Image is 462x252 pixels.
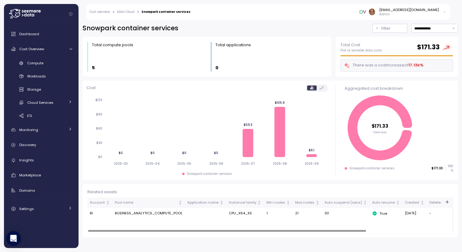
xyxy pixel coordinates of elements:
[90,10,110,13] a: Cost overview
[6,184,76,197] a: Domains
[372,200,395,205] div: Auto resume
[226,208,264,219] td: CPU_X64_XS
[19,32,39,36] span: Dashboard
[87,208,112,219] td: BI
[6,28,76,40] a: Dashboard
[115,200,177,205] div: Pool name
[345,85,453,92] div: Aggregated cost breakdown
[6,203,76,215] a: Settings
[90,200,105,205] div: Account
[340,48,382,53] p: Flat vs variable data costs
[372,24,407,33] button: Filter
[264,208,293,219] td: 1
[381,25,391,32] p: Filter
[229,200,256,205] div: Instance family
[178,201,182,205] div: Not sorted
[19,142,36,147] span: Discovery
[6,43,76,55] a: Cost Overview
[363,201,367,205] div: Not sorted
[322,208,370,219] td: 30
[19,127,38,132] span: Monitoring
[324,200,362,205] div: Auto suspend (secs)
[215,42,251,48] div: Total applications
[95,98,102,102] tspan: $120
[241,162,255,166] tspan: 2025-07
[266,200,285,205] div: Min nodes
[427,197,450,208] th: DeletedNot sorted
[86,85,96,91] p: Cost
[344,62,424,69] div: There was a cost increase of
[96,126,102,130] tspan: $60
[182,151,186,155] tspan: $0
[112,197,185,208] th: Pool nameNot sorted
[87,189,453,195] div: Related assets
[6,85,76,95] a: Storage
[417,43,440,52] h2: $ 171.33
[322,197,370,208] th: Auto suspend (secs)Not sorted
[96,141,102,145] tspan: $30
[27,61,43,66] span: Compute
[402,197,427,208] th: CreatedNot sorted
[226,197,264,208] th: Instance familyNot sorted
[96,112,102,116] tspan: $90
[6,139,76,151] a: Discovery
[293,197,322,208] th: Max nodesNot sorted
[379,7,439,12] div: [EMAIL_ADDRESS][DOMAIN_NAME]
[106,201,110,205] div: Not sorted
[6,71,76,81] a: Workloads
[150,151,155,155] tspan: $0
[6,124,76,136] a: Monitoring
[185,197,226,208] th: Application nameNot sorted
[177,162,191,166] tspan: 2025-05
[27,113,32,118] span: ETL
[19,173,41,178] span: Marketplace
[114,162,127,166] tspan: 2025-03
[19,158,34,163] span: Insights
[27,74,46,79] span: Workloads
[145,162,159,166] tspan: 2025-04
[373,130,387,134] tspan: Total cost
[6,58,76,68] a: Compute
[187,172,232,176] div: Snowpark container services
[6,169,76,181] a: Marketplace
[112,208,185,219] td: BUSINESS_ANALYTICS_COMPUTE_POOL
[82,24,178,33] h2: Snowpark container services
[408,62,424,68] div: 17.13k %
[273,162,287,166] tspan: 2025-08
[119,151,123,155] tspan: $0
[427,208,450,219] td: -
[264,197,293,208] th: Min nodesNot sorted
[19,206,34,211] span: Settings
[295,200,314,205] div: Max nodes
[98,155,102,159] tspan: $0
[257,201,261,205] div: Not sorted
[350,166,394,171] div: Snowpark container services
[92,64,95,71] p: 5
[379,12,439,17] p: Admin
[219,201,224,205] div: Not sorted
[6,111,76,121] a: ETL
[380,211,387,216] p: True
[402,208,427,219] td: [DATE]
[286,201,290,205] div: Not sorted
[405,200,419,205] div: Created
[429,200,443,205] div: Deleted
[370,197,402,208] th: Auto resumeNot sorted
[420,201,424,205] div: Not sorted
[315,201,320,205] div: Not sorted
[67,12,75,16] button: Collapse navigation
[309,148,314,152] tspan: $6.1
[27,100,53,105] span: Cloud Services
[137,10,139,14] div: >
[369,9,375,15] img: 76f92231800260f70e9e27e3947fe375
[87,197,112,208] th: AccountNot sorted
[275,101,285,105] tspan: $105.9
[117,10,134,13] a: Data Cloud
[396,201,400,205] div: Not sorted
[141,10,190,13] div: Snowpark container services
[187,200,218,205] div: Application name
[244,123,252,127] tspan: $59.3
[372,123,388,129] tspan: $171.33
[112,10,115,14] div: >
